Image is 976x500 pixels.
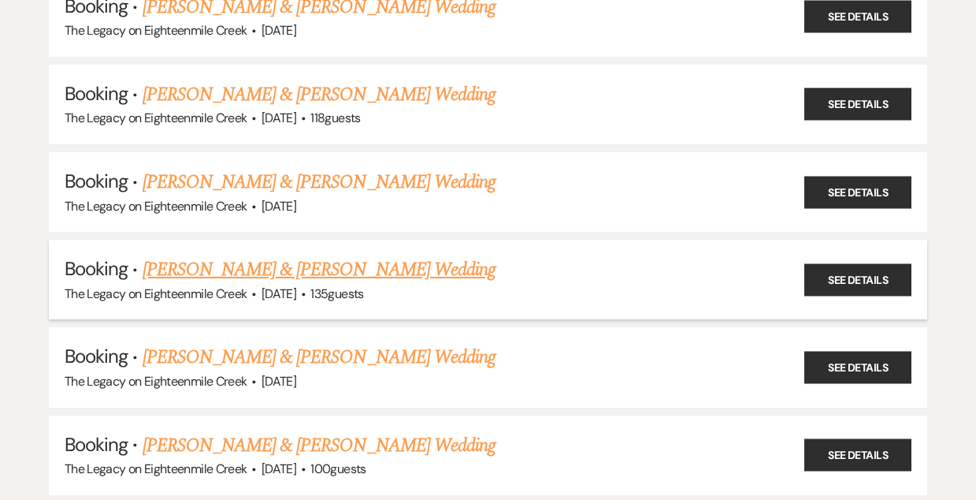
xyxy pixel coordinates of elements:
[804,351,911,383] a: See Details
[804,88,911,121] a: See Details
[804,439,911,472] a: See Details
[65,22,247,39] span: The Legacy on Eighteenmile Creek
[262,110,296,126] span: [DATE]
[804,176,911,208] a: See Details
[65,110,247,126] span: The Legacy on Eighteenmile Creek
[65,285,247,302] span: The Legacy on Eighteenmile Creek
[262,22,296,39] span: [DATE]
[310,285,363,302] span: 135 guests
[310,461,366,477] span: 100 guests
[65,461,247,477] span: The Legacy on Eighteenmile Creek
[262,285,296,302] span: [DATE]
[65,198,247,215] span: The Legacy on Eighteenmile Creek
[262,198,296,215] span: [DATE]
[65,169,128,193] span: Booking
[804,263,911,296] a: See Details
[262,461,296,477] span: [DATE]
[143,431,495,460] a: [PERSON_NAME] & [PERSON_NAME] Wedding
[65,256,128,281] span: Booking
[143,80,495,109] a: [PERSON_NAME] & [PERSON_NAME] Wedding
[143,256,495,284] a: [PERSON_NAME] & [PERSON_NAME] Wedding
[65,344,128,368] span: Booking
[262,373,296,390] span: [DATE]
[65,432,128,457] span: Booking
[65,373,247,390] span: The Legacy on Eighteenmile Creek
[804,1,911,33] a: See Details
[65,81,128,106] span: Booking
[143,343,495,371] a: [PERSON_NAME] & [PERSON_NAME] Wedding
[143,168,495,196] a: [PERSON_NAME] & [PERSON_NAME] Wedding
[310,110,360,126] span: 118 guests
